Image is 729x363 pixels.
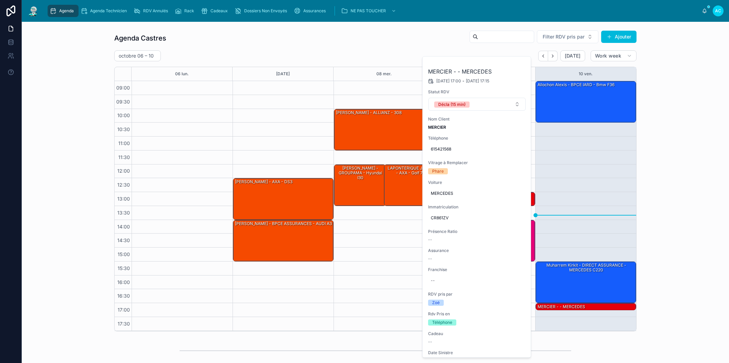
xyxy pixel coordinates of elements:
span: MERCEDES [431,191,523,196]
h1: Agenda Castres [114,33,166,43]
span: Statut RDV [428,89,526,95]
span: [DATE] 17:00 [436,78,461,84]
div: LAPONTERIQUE Julien - AXA - Golf 7 [384,165,434,206]
span: 09:00 [115,85,132,91]
span: 11:00 [117,140,132,146]
span: Rack [184,8,194,14]
span: Présence Ratio [428,229,526,234]
div: scrollable content [45,3,702,18]
img: App logo [27,5,39,16]
strong: MERCIER [428,125,446,130]
span: Assurance [428,248,526,253]
span: Cadeau [428,331,526,336]
span: 16:30 [116,293,132,299]
div: Phare [432,168,444,174]
span: -- [428,256,432,262]
span: Dossiers Non Envoyés [244,8,287,14]
span: Agenda Technicien [90,8,127,14]
h2: octobre 06 – 10 [119,52,154,59]
div: [PERSON_NAME] - AXA - DS3 [234,179,293,185]
a: Agenda Technicien [79,5,132,17]
span: CR861ZV [431,215,523,221]
span: Voiture [428,180,526,185]
span: 13:00 [116,196,132,202]
div: Téléphone [432,319,452,326]
span: Rdv Pris en [428,311,526,317]
button: 08 mer. [376,67,392,81]
div: MERCIER - - MERCEDES [536,303,636,310]
span: 12:00 [116,168,132,174]
span: 16:00 [116,279,132,285]
button: Back [538,51,548,61]
div: LAPONTERIQUE Julien - AXA - Golf 7 [385,165,434,176]
span: [DATE] 17:15 [466,78,489,84]
span: AC [715,8,721,14]
button: Select Button [537,30,598,43]
a: Agenda [48,5,79,17]
span: 15:30 [116,265,132,271]
a: Rack [173,5,199,17]
span: Vitrage à Remplacer [428,160,526,165]
span: 10:00 [116,112,132,118]
a: RDV Annulés [132,5,173,17]
div: [PERSON_NAME] - BPCE ASSURANCES - AUDI A3 [234,221,333,227]
span: RDV pris par [428,291,526,297]
span: Franchise [428,267,526,272]
a: Cadeaux [199,5,233,17]
span: 13:30 [116,210,132,216]
a: Dossiers Non Envoyés [233,5,292,17]
span: Work week [595,53,621,59]
span: 14:00 [116,224,132,230]
div: -- [431,278,435,283]
div: [PERSON_NAME] - GROUPAMA - hyundai i30 [335,165,386,181]
span: NE PAS TOUCHER [351,8,386,14]
span: Cadeaux [210,8,228,14]
button: Ajouter [601,31,637,43]
div: muharrem kirkit - DIRECT ASSURANCE - MERCEDES C220 [536,262,636,303]
span: Assurances [303,8,326,14]
span: RDV Annulés [143,8,168,14]
div: allochon alexis - BPCE IARD - bmw f36 [536,81,636,122]
span: -- [428,339,432,345]
span: Date Sinistre [428,350,526,356]
a: NE PAS TOUCHER [339,5,400,17]
span: Filter RDV pris par [543,33,584,40]
span: 17:00 [116,307,132,313]
span: Immatriculation [428,204,526,210]
button: 06 lun. [175,67,189,81]
button: [DATE] [560,50,585,61]
div: MERCIER - - MERCEDES [537,304,586,310]
span: Nom Client [428,116,526,122]
button: 10 ven. [579,67,593,81]
a: Assurances [292,5,330,17]
button: Select Button [428,98,526,111]
span: 09:30 [115,99,132,105]
span: 14:30 [116,237,132,243]
div: Zoé [432,300,440,306]
button: Work week [591,50,637,61]
h2: MERCIER - - MERCEDES [428,67,526,76]
span: 12:30 [116,182,132,188]
button: Next [548,51,558,61]
span: Agenda [59,8,74,14]
div: [PERSON_NAME] - GROUPAMA - hyundai i30 [334,165,386,206]
div: allochon alexis - BPCE IARD - bmw f36 [537,82,615,88]
div: [PERSON_NAME] - AXA - DS3 [233,178,333,219]
span: 17:30 [116,321,132,327]
span: Téléphone [428,136,526,141]
div: [PERSON_NAME] - ALLIANZ - 308 [334,109,434,150]
span: 10:30 [116,126,132,132]
span: 11:30 [117,154,132,160]
button: [DATE] [276,67,290,81]
div: muharrem kirkit - DIRECT ASSURANCE - MERCEDES C220 [537,262,635,273]
span: 615421568 [431,146,523,152]
span: -- [428,237,432,242]
span: - [462,78,464,84]
span: 15:00 [116,251,132,257]
div: [PERSON_NAME] - ALLIANZ - 308 [335,110,402,116]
